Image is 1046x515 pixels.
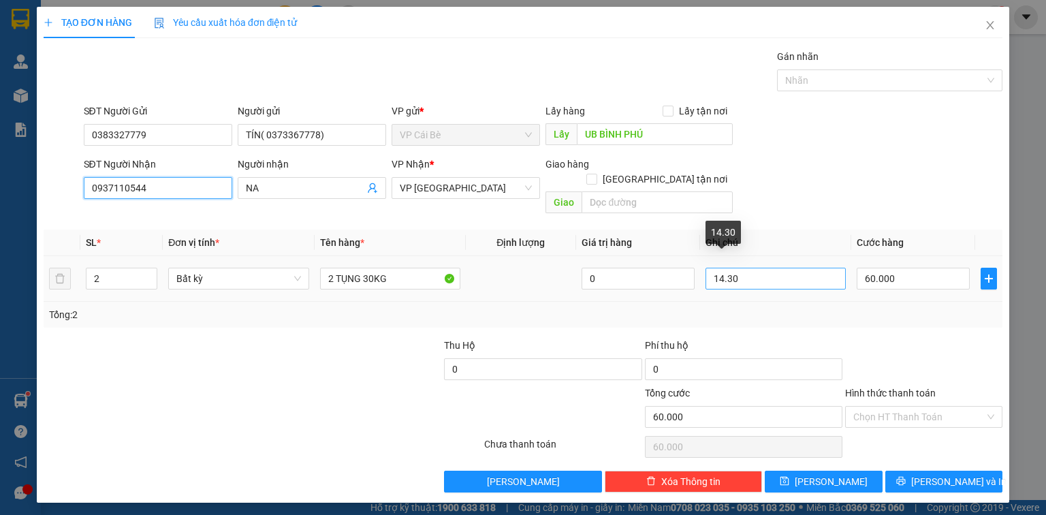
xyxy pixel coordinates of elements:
button: Close [971,7,1009,45]
span: delete [646,476,656,487]
div: Chưa thanh toán [483,437,643,461]
span: save [780,476,789,487]
span: Tổng cước [645,388,690,399]
span: TẠO ĐƠN HÀNG [44,17,132,28]
span: Cước hàng [857,237,904,248]
span: Định lượng [496,237,545,248]
label: Gán nhãn [777,51,819,62]
div: Tổng: 2 [49,307,405,322]
span: plus [44,18,53,27]
span: user-add [367,183,378,193]
span: [PERSON_NAME] [487,474,560,489]
span: Tên hàng [320,237,364,248]
span: Giá trị hàng [582,237,632,248]
button: plus [981,268,997,290]
span: [GEOGRAPHIC_DATA] tận nơi [597,172,733,187]
button: delete [49,268,71,290]
span: Xóa Thông tin [661,474,720,489]
img: icon [154,18,165,29]
span: [PERSON_NAME] và In [911,474,1007,489]
div: Người gửi [238,104,386,119]
input: Dọc đường [577,123,733,145]
span: VP Nhận [392,159,430,170]
span: plus [981,273,996,284]
span: Giao hàng [545,159,589,170]
input: 0 [582,268,695,290]
input: Dọc đường [582,191,733,213]
button: save[PERSON_NAME] [765,471,883,493]
span: printer [896,476,906,487]
div: SĐT Người Gửi [84,104,232,119]
label: Hình thức thanh toán [845,388,936,399]
div: Người nhận [238,157,386,172]
button: [PERSON_NAME] [444,471,601,493]
span: [PERSON_NAME] [795,474,868,489]
span: Lấy hàng [545,106,585,116]
span: Lấy [545,123,577,145]
div: Phí thu hộ [645,338,842,358]
div: 14.30 [706,221,741,244]
span: close [985,20,996,31]
span: Lấy tận nơi [673,104,733,119]
div: VP gửi [392,104,540,119]
span: Bất kỳ [176,268,300,289]
button: deleteXóa Thông tin [605,471,762,493]
span: VP Sài Gòn [400,178,532,198]
button: printer[PERSON_NAME] và In [885,471,1003,493]
input: Ghi Chú [706,268,846,290]
input: VD: Bàn, Ghế [320,268,460,290]
span: Đơn vị tính [168,237,219,248]
span: Giao [545,191,582,213]
span: Thu Hộ [444,340,475,351]
div: SĐT Người Nhận [84,157,232,172]
span: Yêu cầu xuất hóa đơn điện tử [154,17,298,28]
span: VP Cái Bè [400,125,532,145]
th: Ghi chú [700,230,851,256]
span: SL [86,237,97,248]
